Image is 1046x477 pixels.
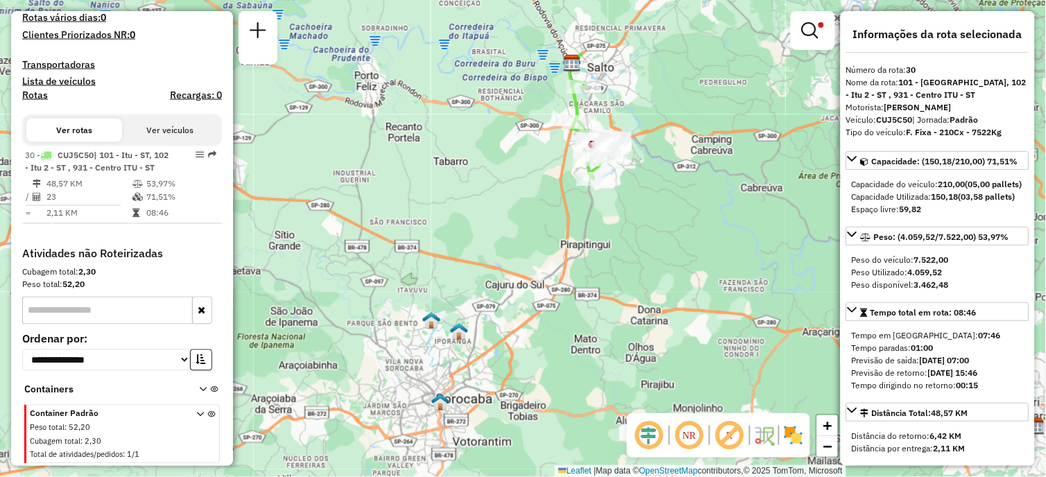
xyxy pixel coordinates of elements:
[846,302,1029,321] a: Tempo total em rota: 08:46
[563,54,581,72] img: CDL Salto
[78,267,96,277] strong: 2,30
[796,17,830,44] a: Exibir filtros
[26,119,122,142] button: Ver rotas
[823,437,832,455] span: −
[852,203,1024,216] div: Espaço livre:
[146,191,216,205] td: 71,51%
[817,436,838,457] a: Zoom out
[846,64,1029,76] div: Número da rota:
[846,151,1029,170] a: Capacidade: (150,18/210,00) 71,51%
[950,114,979,125] strong: Padrão
[846,173,1029,221] div: Capacidade: (150,18/210,00) 71,51%
[146,177,216,191] td: 53,97%
[33,180,41,188] i: Distância Total
[132,180,143,188] i: % de utilização do peso
[30,450,123,460] span: Total de atividades/pedidos
[852,354,1024,367] div: Previsão de saída:
[846,101,1029,114] div: Motorista:
[914,254,949,265] strong: 7.522,00
[85,437,101,446] span: 2,30
[46,191,132,205] td: 23
[22,59,222,71] h4: Transportadoras
[782,424,805,446] img: Exibir/Ocultar setores
[422,311,440,329] img: 621 UDC Light Sorocaba
[861,407,968,419] div: Distância Total:
[25,150,169,173] span: | 101 - Itu - ST, 102 - Itu 2 - ST , 931 - Centro ITU - ST
[25,191,32,205] td: /
[30,437,80,446] span: Cubagem total
[908,267,943,277] strong: 4.059,52
[22,12,222,24] h4: Rotas vários dias:
[920,355,970,365] strong: [DATE] 07:00
[818,22,824,28] span: Filtro Ativo
[22,29,222,41] h4: Clientes Priorizados NR:
[846,324,1029,397] div: Tempo total em rota: 08:46
[877,114,913,125] strong: CUJ5C50
[130,28,135,41] strong: 0
[979,330,1001,340] strong: 07:46
[58,150,94,160] span: CUJ5C50
[928,367,978,378] strong: [DATE] 15:46
[846,76,1029,101] div: Nome da rota:
[24,383,181,397] span: Containers
[914,279,949,290] strong: 3.462,48
[871,307,977,318] span: Tempo total em rota: 08:46
[633,419,666,452] span: Ocultar deslocamento
[713,419,746,452] span: Exibir rótulo
[959,191,1015,202] strong: (03,58 pallets)
[852,442,1024,455] div: Distância por entrega:
[431,393,449,411] img: Warecloud Sorocaba
[132,209,139,218] i: Tempo total em rota
[101,11,106,24] strong: 0
[846,403,1029,422] a: Distância Total:48,57 KM
[852,379,1024,392] div: Tempo dirigindo no retorno:
[22,248,222,261] h4: Atividades não Roteirizadas
[913,114,979,125] span: | Jornada:
[450,322,468,340] img: PA Simulação
[852,178,1024,191] div: Capacidade do veículo:
[872,156,1018,166] span: Capacidade: (150,18/210,00) 71,51%
[190,349,212,371] button: Ordem crescente
[823,417,832,434] span: +
[558,466,592,476] a: Leaflet
[884,102,952,112] strong: [PERSON_NAME]
[817,415,838,436] a: Zoom in
[22,331,222,347] label: Ordenar por:
[900,204,922,214] strong: 59,82
[196,150,204,159] em: Opções
[846,126,1029,139] div: Tipo do veículo:
[22,89,48,101] h4: Rotas
[932,408,968,418] span: 48,57 KM
[846,77,1027,100] strong: 101 - [GEOGRAPHIC_DATA], 102 - Itu 2 - ST , 931 - Centro ITU - ST
[932,191,959,202] strong: 150,18
[122,119,218,142] button: Ver veículos
[30,423,65,433] span: Peso total
[46,207,132,220] td: 2,11 KM
[127,450,139,460] span: 1/1
[852,342,1024,354] div: Tempo paradas:
[244,17,272,48] a: Nova sessão e pesquisa
[25,207,32,220] td: =
[907,64,916,75] strong: 30
[1027,417,1045,435] img: CDD Barueri
[208,150,216,159] em: Rota exportada
[874,232,1009,242] span: Peso: (4.059,52/7.522,00) 53,97%
[852,254,949,265] span: Peso do veículo:
[852,266,1024,279] div: Peso Utilizado:
[957,380,979,390] strong: 00:15
[846,248,1029,297] div: Peso: (4.059,52/7.522,00) 53,97%
[640,466,698,476] a: OpenStreetMap
[938,179,966,189] strong: 210,00
[594,466,596,476] span: |
[146,207,216,220] td: 08:46
[65,423,67,433] span: :
[934,443,966,453] strong: 2,11 KM
[673,419,706,452] span: Ocultar NR
[22,266,222,279] div: Cubagem total:
[852,279,1024,291] div: Peso disponível:
[846,424,1029,460] div: Distância Total:48,57 KM
[62,279,85,290] strong: 52,20
[753,424,775,446] img: Fluxo de ruas
[846,114,1029,126] div: Veículo:
[930,431,962,441] strong: 6,42 KM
